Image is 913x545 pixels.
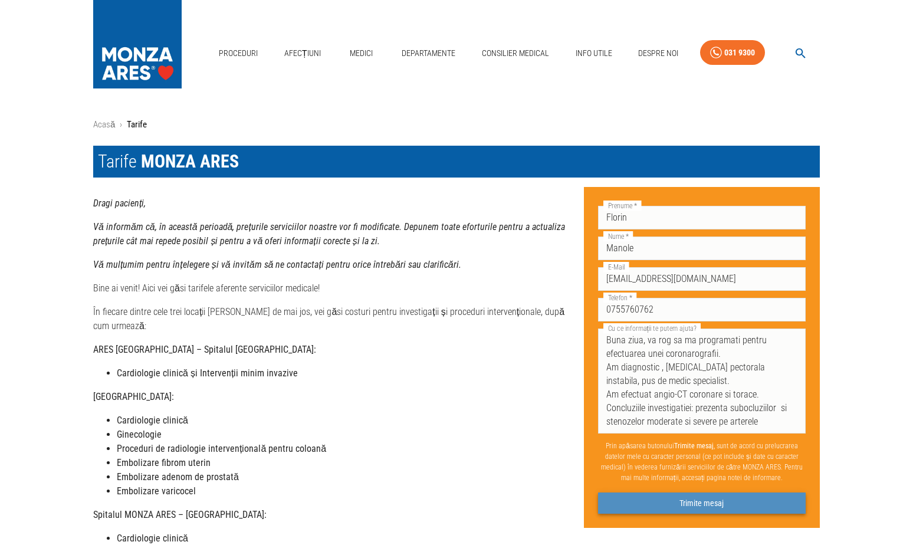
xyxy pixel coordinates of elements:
strong: Embolizare fibrom uterin [117,457,211,468]
b: Trimite mesaj [674,442,714,450]
strong: [GEOGRAPHIC_DATA]: [93,391,174,402]
label: Telefon [603,293,636,303]
a: Proceduri [214,41,262,65]
a: Medici [342,41,380,65]
strong: Cardiologie clinică [117,533,188,544]
label: Prenume [603,201,642,211]
li: › [120,118,122,132]
strong: Vă mulțumim pentru înțelegere și vă invităm să ne contactați pentru orice întrebări sau clarificări. [93,259,461,270]
button: Trimite mesaj [598,493,806,514]
strong: Ginecologie [117,429,162,440]
a: Consilier Medical [477,41,554,65]
strong: Dragi pacienți, [93,198,146,209]
a: Acasă [93,119,115,130]
strong: Cardiologie clinică [117,415,188,426]
strong: Embolizare varicocel [117,485,196,497]
strong: Proceduri de radiologie intervențională pentru coloană [117,443,326,454]
nav: breadcrumb [93,118,820,132]
strong: ARES [GEOGRAPHIC_DATA] – Spitalul [GEOGRAPHIC_DATA]: [93,344,316,355]
span: MONZA ARES [141,151,239,172]
a: Despre Noi [633,41,683,65]
label: E-Mail [603,262,629,272]
a: 031 9300 [700,40,765,65]
a: Info Utile [571,41,617,65]
label: Cu ce informații te putem ajuta? [603,323,701,333]
strong: Vă informăm că, în această perioadă, prețurile serviciilor noastre vor fi modificate. Depunem toa... [93,221,565,247]
p: Tarife [127,118,147,132]
a: Departamente [397,41,460,65]
p: În fiecare dintre cele trei locații [PERSON_NAME] de mai jos, vei găsi costuri pentru investigați... [93,305,574,333]
label: Nume [603,231,633,241]
div: 031 9300 [724,45,755,60]
strong: Spitalul MONZA ARES – [GEOGRAPHIC_DATA]: [93,509,267,520]
p: Bine ai venit! Aici vei găsi tarifele aferente serviciilor medicale! [93,281,574,296]
a: Afecțiuni [280,41,326,65]
strong: Embolizare adenom de prostată [117,471,239,482]
h1: Tarife [93,146,820,178]
p: Prin apăsarea butonului , sunt de acord cu prelucrarea datelor mele cu caracter personal (ce pot ... [598,436,806,488]
strong: Cardiologie clinică și Intervenții minim invazive [117,367,298,379]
